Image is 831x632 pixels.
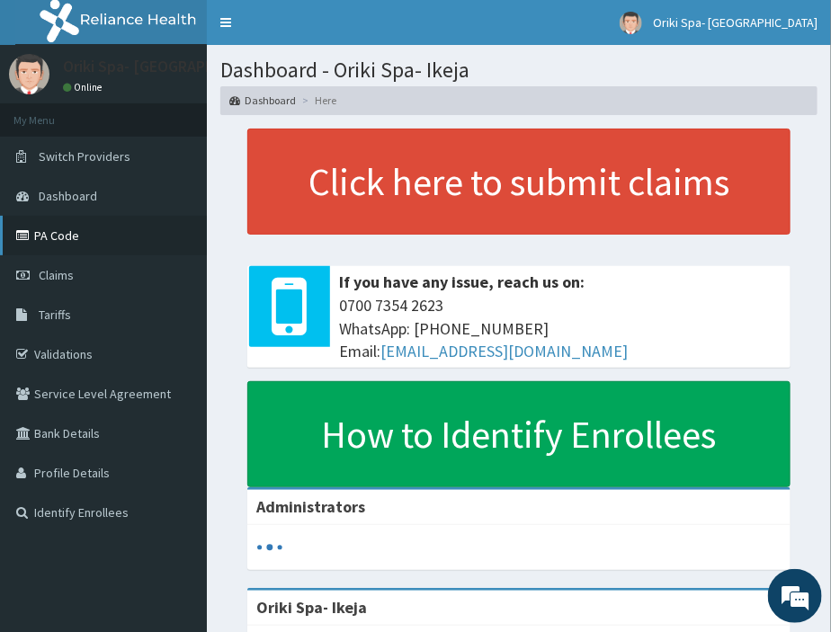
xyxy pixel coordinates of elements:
h1: Dashboard - Oriki Spa- Ikeja [220,58,818,82]
b: If you have any issue, reach us on: [339,271,585,292]
a: Dashboard [229,93,296,108]
li: Here [298,93,336,108]
a: How to Identify Enrollees [247,381,791,487]
svg: audio-loading [256,534,283,561]
a: [EMAIL_ADDRESS][DOMAIN_NAME] [380,341,628,361]
b: Administrators [256,496,365,517]
strong: Oriki Spa- Ikeja [256,597,367,618]
span: Claims [39,267,74,283]
img: User Image [620,12,642,34]
img: User Image [9,54,49,94]
span: 0700 7354 2623 WhatsApp: [PHONE_NUMBER] Email: [339,294,782,363]
span: Switch Providers [39,148,130,165]
a: Online [63,81,106,93]
a: Click here to submit claims [247,129,791,235]
span: Oriki Spa- [GEOGRAPHIC_DATA] [653,14,818,31]
span: Dashboard [39,188,97,204]
span: Tariffs [39,307,71,323]
p: Oriki Spa- [GEOGRAPHIC_DATA] [63,58,281,75]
